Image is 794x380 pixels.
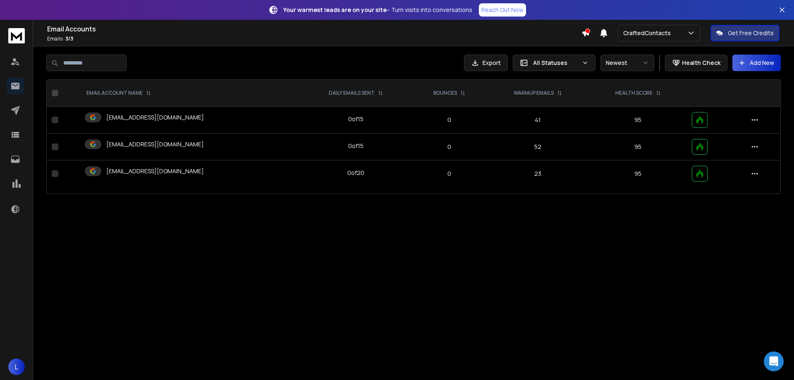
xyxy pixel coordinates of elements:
button: Add New [732,55,781,71]
button: L [8,358,25,375]
td: 95 [589,107,687,134]
div: EMAIL ACCOUNT NAME [86,90,151,96]
div: 0 of 15 [348,115,364,123]
p: All Statuses [533,59,579,67]
p: Get Free Credits [728,29,774,37]
button: Get Free Credits [710,25,780,41]
div: 0 of 15 [348,142,364,150]
h1: Email Accounts [47,24,581,34]
p: [EMAIL_ADDRESS][DOMAIN_NAME] [106,140,204,148]
p: DAILY EMAILS SENT [329,90,375,96]
td: 41 [487,107,589,134]
button: Newest [600,55,654,71]
p: Reach Out Now [481,6,524,14]
p: [EMAIL_ADDRESS][DOMAIN_NAME] [106,167,204,175]
td: 95 [589,160,687,187]
td: 95 [589,134,687,160]
p: [EMAIL_ADDRESS][DOMAIN_NAME] [106,113,204,122]
div: Open Intercom Messenger [764,351,784,371]
img: logo [8,28,25,43]
p: WARMUP EMAILS [514,90,554,96]
div: 0 of 20 [347,169,364,177]
p: 0 [417,170,482,178]
p: Emails : [47,36,581,42]
span: 3 / 3 [65,35,73,42]
strong: Your warmest leads are on your site [283,6,387,14]
a: Reach Out Now [479,3,526,17]
td: 52 [487,134,589,160]
p: – Turn visits into conversations [283,6,472,14]
p: BOUNCES [433,90,457,96]
button: Health Check [665,55,727,71]
td: 23 [487,160,589,187]
p: 0 [417,116,482,124]
p: 0 [417,143,482,151]
p: HEALTH SCORE [615,90,653,96]
p: CraftedContacts [623,29,674,37]
p: Health Check [682,59,720,67]
button: Export [464,55,508,71]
